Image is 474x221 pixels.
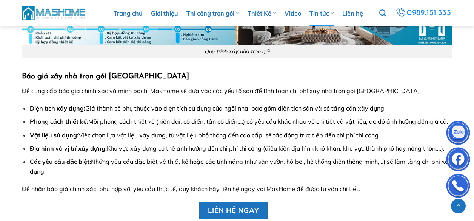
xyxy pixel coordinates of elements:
[447,176,469,198] img: Phone
[30,158,91,165] strong: Các yêu cầu đặc biệt:
[394,6,452,20] a: 0989.151.333
[30,145,107,152] strong: Địa hình và vị trí xây dựng:
[205,48,269,55] span: Quy trình xây nhà trọn gói
[447,149,469,172] img: Facebook
[30,145,445,152] span: Khu vực xây dựng có thể ảnh hưởng đến chi phí thi công (điều kiện địa hình khó khăn, khu vực thàn...
[30,104,386,112] span: Giá thành sẽ phụ thuộc vào diện tích sử dụng của ngôi nhà, bao gồm diện tích sàn và số tầng cần x...
[407,7,451,20] span: 0989.151.333
[22,73,189,80] strong: Báo giá xây nhà trọn gói [GEOGRAPHIC_DATA]
[447,123,469,145] img: Zalo
[451,199,466,213] a: Lên đầu trang
[22,185,360,193] span: Để nhận báo giá chính xác, phù hợp với yêu cầu thực tế, quý khách hãy liên hệ ngay với MasHome để...
[379,5,386,21] a: Tìm kiếm
[30,118,448,125] span: Mỗi phong cách thiết kế (hiện đại, cổ điển, tân cổ điển,…) có yêu cầu khác nhau về chi tiết và vậ...
[30,131,380,139] span: Việc chọn lựa vật liệu xây dựng, từ vật liệu phổ thông đến cao cấp, sẽ tác động trực tiếp đến chi...
[30,131,78,139] strong: Vật liệu sử dụng:
[199,202,268,219] a: LIÊN HỆ NGAY
[30,158,452,175] span: Những yêu cầu đặc biệt về thiết kế hoặc các tính năng (như sân vườn, hồ bơi, hệ thống điện thông ...
[30,104,85,112] strong: Diện tích xây dựng:
[30,118,88,125] strong: Phong cách thiết kế:
[208,205,259,216] span: LIÊN HỆ NGAY
[22,5,86,21] img: MasHome – Tổng Thầu Thiết Kế Và Xây Nhà Trọn Gói
[22,87,420,95] span: Để cung cấp báo giá chính xác và minh bạch, MasHome sẽ dựa vào các yếu tố sau để tính toán chi ph...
